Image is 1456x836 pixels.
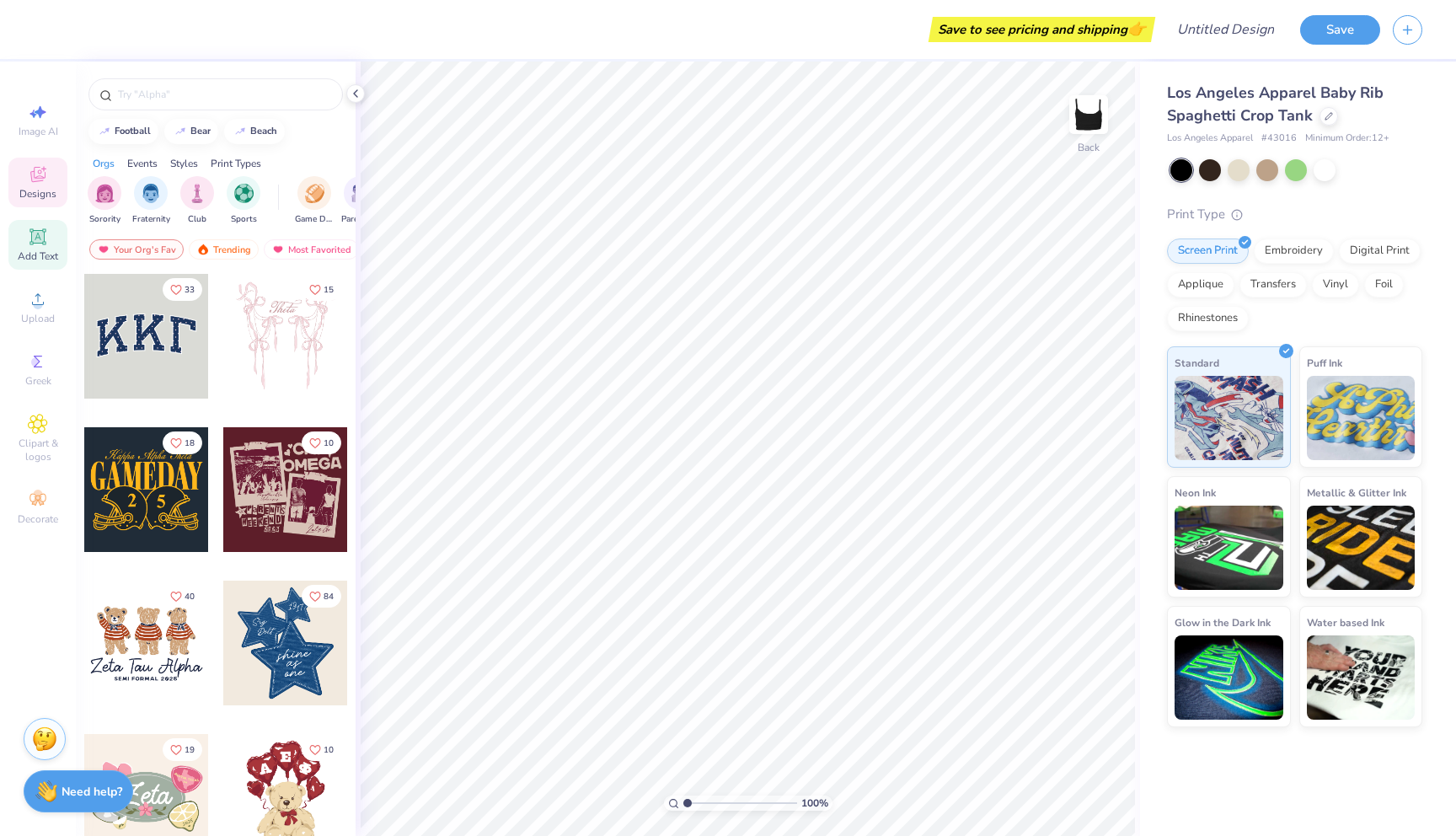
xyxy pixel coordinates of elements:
div: Most Favorited [264,239,359,260]
div: football [115,126,151,136]
span: Upload [21,312,55,325]
div: Vinyl [1312,272,1359,297]
button: filter button [132,176,170,226]
div: Foil [1364,272,1404,297]
button: Like [302,585,341,608]
img: Water based Ink [1307,635,1416,720]
button: filter button [88,176,121,226]
span: Glow in the Dark Ink [1175,614,1271,631]
span: 18 [185,439,195,447]
button: Like [163,278,202,301]
span: Decorate [18,512,58,526]
button: filter button [295,176,334,226]
span: Designs [19,187,56,201]
div: Digital Print [1339,238,1421,264]
img: Puff Ink [1307,376,1416,460]
span: Los Angeles Apparel [1167,131,1253,146]
span: Game Day [295,213,334,226]
span: Fraternity [132,213,170,226]
button: Like [163,585,202,608]
div: Back [1078,140,1100,155]
button: Save [1300,15,1380,45]
span: Los Angeles Apparel Baby Rib Spaghetti Crop Tank [1167,83,1384,126]
span: # 43016 [1261,131,1297,146]
div: Print Type [1167,205,1422,224]
div: Styles [170,156,198,171]
button: filter button [227,176,260,226]
span: Minimum Order: 12 + [1305,131,1389,146]
img: Fraternity Image [142,184,160,203]
button: football [88,119,158,144]
span: 10 [324,746,334,754]
div: Applique [1167,272,1234,297]
span: Neon Ink [1175,484,1216,501]
img: trend_line.gif [233,126,247,137]
img: trending.gif [196,244,210,255]
input: Try "Alpha" [116,86,332,103]
button: Like [302,278,341,301]
div: filter for Game Day [295,176,334,226]
img: Standard [1175,376,1283,460]
span: 40 [185,592,195,601]
span: Standard [1175,354,1219,372]
span: 19 [185,746,195,754]
img: most_fav.gif [97,244,110,255]
span: 33 [185,286,195,294]
img: Parent's Weekend Image [351,184,371,203]
div: Trending [189,239,259,260]
span: 84 [324,592,334,601]
div: Print Types [211,156,261,171]
button: Like [302,431,341,454]
span: Water based Ink [1307,614,1384,631]
img: Glow in the Dark Ink [1175,635,1283,720]
button: Like [163,431,202,454]
img: Game Day Image [305,184,324,203]
span: Metallic & Glitter Ink [1307,484,1406,501]
strong: Need help? [62,784,122,800]
img: Metallic & Glitter Ink [1307,506,1416,590]
div: Screen Print [1167,238,1249,264]
button: Like [302,738,341,761]
div: Your Org's Fav [89,239,184,260]
span: Greek [25,374,51,388]
span: Sports [231,213,257,226]
div: Save to see pricing and shipping [933,17,1151,42]
span: 100 % [801,796,828,811]
input: Untitled Design [1164,13,1287,46]
button: beach [224,119,285,144]
button: Like [163,738,202,761]
div: Rhinestones [1167,306,1249,331]
img: trend_line.gif [174,126,187,137]
img: Sports Image [234,184,254,203]
div: filter for Fraternity [132,176,170,226]
div: Events [127,156,158,171]
div: filter for Parent's Weekend [341,176,380,226]
div: beach [250,126,277,136]
img: Sorority Image [95,184,115,203]
img: Neon Ink [1175,506,1283,590]
div: filter for Sorority [88,176,121,226]
span: Club [188,213,206,226]
div: Orgs [93,156,115,171]
div: Transfers [1239,272,1307,297]
div: bear [190,126,211,136]
span: Clipart & logos [8,437,67,464]
span: Parent's Weekend [341,213,380,226]
span: Puff Ink [1307,354,1342,372]
img: Back [1072,98,1105,131]
span: 👉 [1127,19,1146,39]
span: 10 [324,439,334,447]
img: Club Image [188,184,206,203]
span: Add Text [18,249,58,263]
span: 15 [324,286,334,294]
img: most_fav.gif [271,244,285,255]
img: trend_line.gif [98,126,111,137]
button: filter button [341,176,380,226]
span: Sorority [89,213,120,226]
span: Image AI [19,125,58,138]
div: Embroidery [1254,238,1334,264]
div: filter for Club [180,176,214,226]
button: filter button [180,176,214,226]
button: bear [164,119,218,144]
div: filter for Sports [227,176,260,226]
